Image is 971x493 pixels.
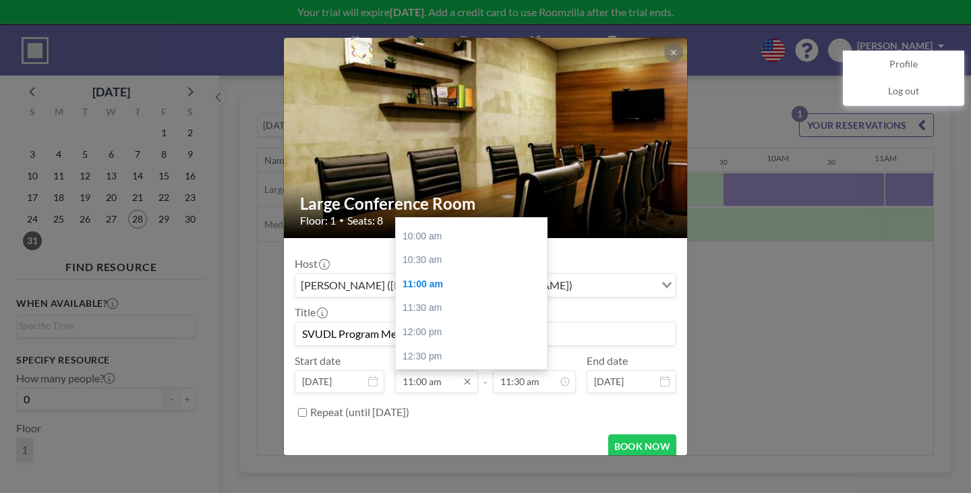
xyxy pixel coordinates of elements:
input: Jenet's reservation [295,322,676,345]
label: Repeat (until [DATE]) [310,405,409,419]
label: End date [587,354,628,368]
input: Search for option [577,277,653,294]
a: Profile [844,51,964,78]
div: 10:30 am [396,248,554,272]
div: 11:00 am [396,272,554,297]
span: Profile [889,58,918,71]
h2: Large Conference Room [300,194,672,214]
div: 12:00 pm [396,320,554,345]
div: 12:30 pm [396,345,554,369]
span: [PERSON_NAME] ([EMAIL_ADDRESS][DOMAIN_NAME]) [298,277,575,294]
label: Start date [295,354,341,368]
button: BOOK NOW [608,434,676,458]
label: Host [295,257,328,270]
div: 10:00 am [396,225,554,249]
span: Log out [888,85,919,98]
div: 01:00 pm [396,368,554,393]
div: 11:30 am [396,296,554,320]
span: Seats: 8 [347,214,383,227]
label: Title [295,306,326,319]
a: Log out [844,78,964,105]
img: 537.jpg [284,3,688,272]
div: Search for option [295,274,676,297]
span: - [483,359,488,388]
span: • [339,215,344,225]
span: Floor: 1 [300,214,336,227]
